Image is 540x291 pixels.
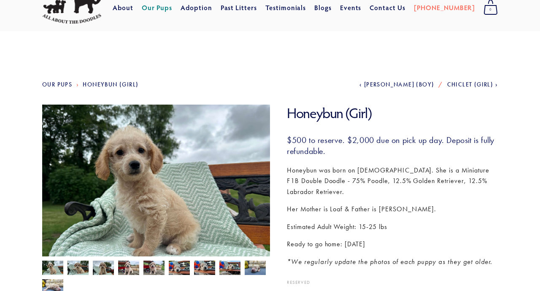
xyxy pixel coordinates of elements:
[287,239,498,250] p: Ready to go home: [DATE]
[287,258,492,266] em: *We regularly update the photos of each puppy as they get older.
[359,81,434,88] a: [PERSON_NAME] (Boy)
[83,81,138,88] a: Honeybun (Girl)
[245,260,266,276] img: Honeybun 2.jpg
[287,135,498,156] h3: $500 to reserve. $2,000 due on pick up day. Deposit is fully refundable.
[42,105,270,275] img: Honeybun 8.jpg
[287,165,498,197] p: Honeybun was born on [DEMOGRAPHIC_DATA]. She is a Miniature F1B Double Doodle - 75% Poodle, 12.5%...
[447,81,494,88] span: Chiclet (Girl)
[42,261,63,277] img: Honeybun 8.jpg
[447,81,498,88] a: Chiclet (Girl)
[194,260,215,276] img: Honeybun 4.jpg
[364,81,435,88] span: [PERSON_NAME] (Boy)
[287,280,498,285] div: Reserved
[67,261,89,277] img: Honeybun 9.jpg
[118,261,139,277] img: Honeybun 7.jpg
[169,260,190,276] img: Honeybun 5.jpg
[219,261,240,277] img: Honeybun 3.jpg
[42,81,72,88] a: Our Pups
[287,221,498,232] p: Estimated Adult Weight: 15-25 lbs
[93,261,114,277] img: Honeybun 10.jpg
[483,4,498,15] span: 0
[287,105,498,122] h1: Honeybun (Girl)
[221,3,257,12] a: Past Litters
[287,204,498,215] p: Her Mother is Loaf & Father is [PERSON_NAME].
[143,261,165,277] img: Honeybun 6.jpg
